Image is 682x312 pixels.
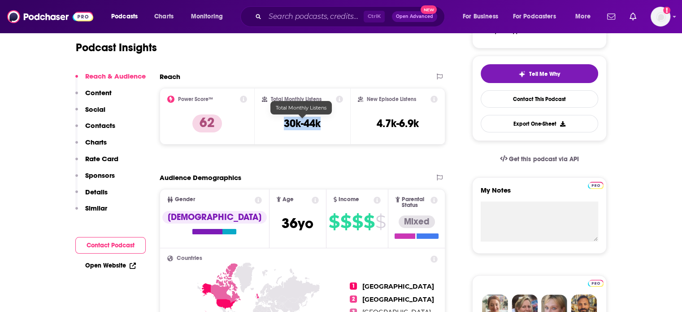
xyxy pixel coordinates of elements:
[75,88,112,105] button: Content
[85,171,115,180] p: Sponsors
[396,14,433,19] span: Open Advanced
[651,7,670,26] img: User Profile
[375,215,386,229] span: $
[76,41,157,54] h1: Podcast Insights
[588,280,604,287] img: Podchaser Pro
[85,105,105,114] p: Social
[85,88,112,97] p: Content
[493,148,586,170] a: Get this podcast via API
[75,121,115,138] button: Contacts
[575,10,591,23] span: More
[111,10,138,23] span: Podcasts
[350,282,357,290] span: 1
[160,72,180,81] h2: Reach
[481,186,598,202] label: My Notes
[604,9,619,24] a: Show notifications dropdown
[362,295,434,303] span: [GEOGRAPHIC_DATA]
[377,117,419,130] h3: 4.7k-6.9k
[191,10,223,23] span: Monitoring
[350,295,357,303] span: 2
[7,8,93,25] img: Podchaser - Follow, Share and Rate Podcasts
[588,180,604,189] a: Pro website
[276,105,326,111] span: Total Monthly Listens
[154,10,174,23] span: Charts
[175,197,195,202] span: Gender
[75,171,115,188] button: Sponsors
[75,72,146,88] button: Reach & Audience
[265,9,364,24] input: Search podcasts, credits, & more...
[85,188,108,196] p: Details
[75,188,108,204] button: Details
[329,215,339,229] span: $
[569,9,602,24] button: open menu
[85,204,107,212] p: Similar
[651,7,670,26] button: Show profile menu
[185,9,235,24] button: open menu
[178,96,213,102] h2: Power Score™
[85,262,136,269] a: Open Website
[392,11,437,22] button: Open AdvancedNew
[364,215,374,229] span: $
[364,11,385,22] span: Ctrl K
[282,215,313,232] span: 36 yo
[513,10,556,23] span: For Podcasters
[75,138,107,154] button: Charts
[85,138,107,146] p: Charts
[85,121,115,130] p: Contacts
[421,5,437,14] span: New
[282,197,294,202] span: Age
[249,6,453,27] div: Search podcasts, credits, & more...
[481,90,598,108] a: Contact This Podcast
[362,282,434,290] span: [GEOGRAPHIC_DATA]
[651,7,670,26] span: Logged in as dmessina
[105,9,149,24] button: open menu
[588,278,604,287] a: Pro website
[75,105,105,122] button: Social
[663,7,670,14] svg: Add a profile image
[509,155,578,163] span: Get this podcast via API
[529,70,560,78] span: Tell Me Why
[284,117,321,130] h3: 30k-44k
[148,9,179,24] a: Charts
[481,115,598,132] button: Export One-Sheet
[85,72,146,80] p: Reach & Audience
[162,211,267,224] div: [DEMOGRAPHIC_DATA]
[340,215,351,229] span: $
[456,9,509,24] button: open menu
[75,237,146,254] button: Contact Podcast
[160,173,241,182] h2: Audience Demographics
[399,215,435,228] div: Mixed
[507,9,569,24] button: open menu
[75,204,107,220] button: Similar
[339,197,359,202] span: Income
[463,10,498,23] span: For Business
[85,154,118,163] p: Rate Card
[367,96,416,102] h2: New Episode Listens
[588,182,604,189] img: Podchaser Pro
[518,70,526,78] img: tell me why sparkle
[75,154,118,171] button: Rate Card
[271,96,321,102] h2: Total Monthly Listens
[402,197,429,208] span: Parental Status
[192,114,222,132] p: 62
[481,64,598,83] button: tell me why sparkleTell Me Why
[352,215,363,229] span: $
[626,9,640,24] a: Show notifications dropdown
[177,255,202,261] span: Countries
